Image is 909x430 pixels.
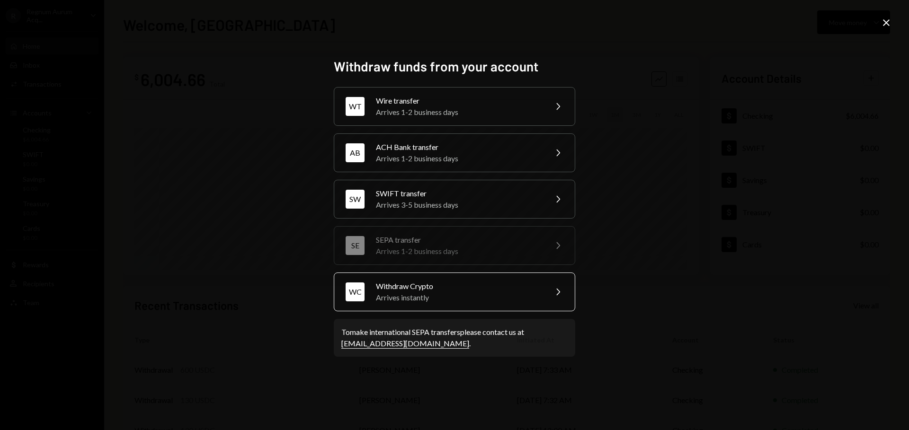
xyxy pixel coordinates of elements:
div: WT [346,97,365,116]
button: SWSWIFT transferArrives 3-5 business days [334,180,575,219]
button: WTWire transferArrives 1-2 business days [334,87,575,126]
div: SWIFT transfer [376,188,541,199]
div: AB [346,143,365,162]
div: To make international SEPA transfers please contact us at . [341,326,568,349]
div: Withdraw Crypto [376,281,541,292]
a: [EMAIL_ADDRESS][DOMAIN_NAME] [341,339,469,349]
h2: Withdraw funds from your account [334,57,575,76]
div: SW [346,190,365,209]
div: Arrives 1-2 business days [376,153,541,164]
button: SESEPA transferArrives 1-2 business days [334,226,575,265]
button: WCWithdraw CryptoArrives instantly [334,272,575,311]
div: Wire transfer [376,95,541,106]
div: SEPA transfer [376,234,541,246]
div: Arrives 1-2 business days [376,246,541,257]
div: ACH Bank transfer [376,141,541,153]
div: WC [346,282,365,301]
div: Arrives 1-2 business days [376,106,541,118]
div: Arrives instantly [376,292,541,303]
div: Arrives 3-5 business days [376,199,541,211]
div: SE [346,236,365,255]
button: ABACH Bank transferArrives 1-2 business days [334,133,575,172]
